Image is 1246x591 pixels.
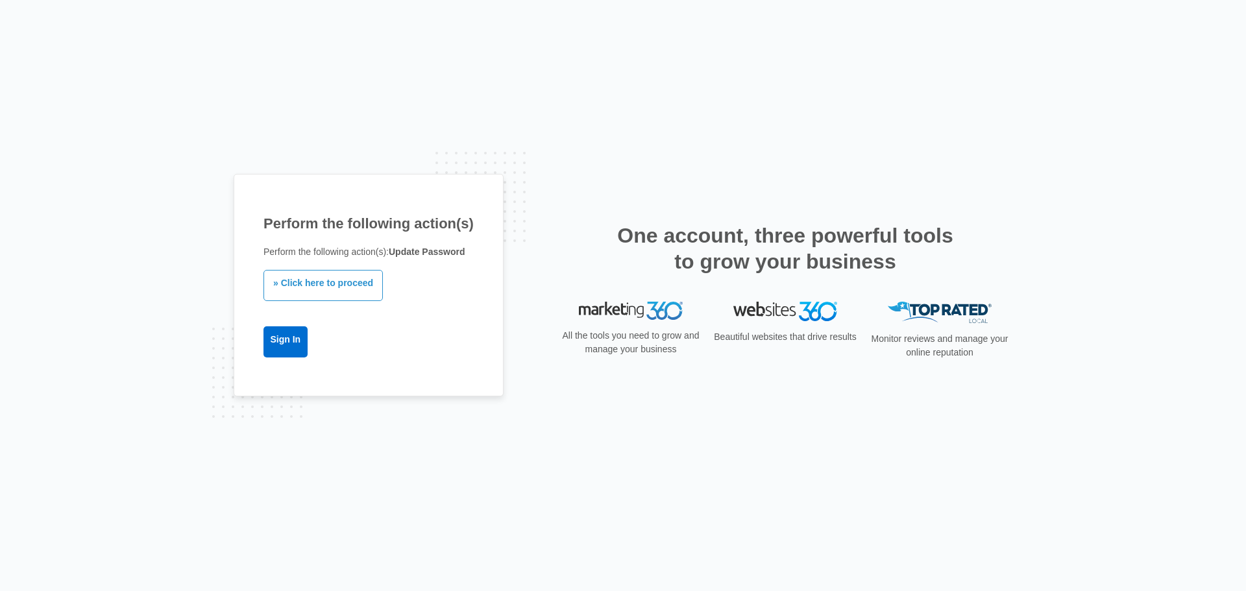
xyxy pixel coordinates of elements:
img: Top Rated Local [888,302,992,323]
p: Monitor reviews and manage your online reputation [867,332,1012,359]
p: All the tools you need to grow and manage your business [558,329,703,356]
img: Marketing 360 [579,302,683,320]
img: Websites 360 [733,302,837,320]
p: Perform the following action(s): [263,245,474,259]
h2: One account, three powerful tools to grow your business [613,223,957,274]
h1: Perform the following action(s) [263,213,474,234]
a: Sign In [263,326,308,357]
p: Beautiful websites that drive results [713,330,858,344]
a: » Click here to proceed [263,270,383,301]
b: Update Password [389,247,465,257]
